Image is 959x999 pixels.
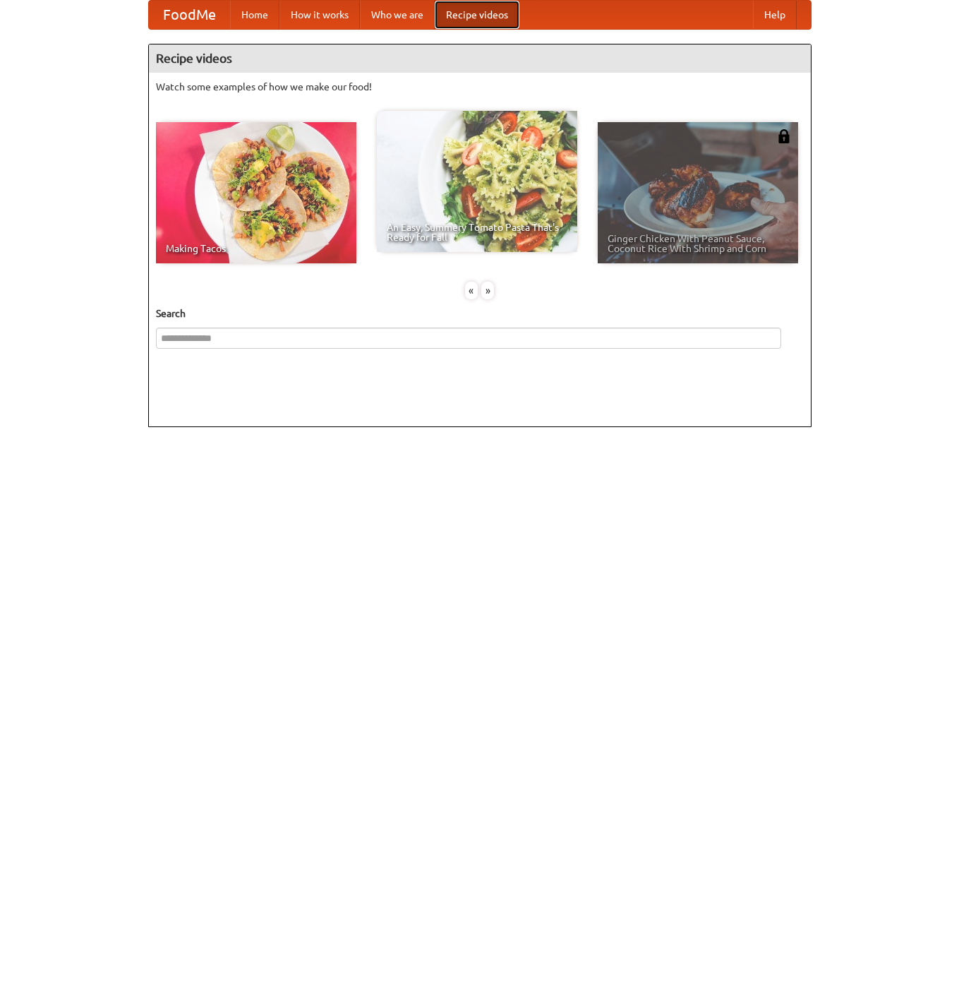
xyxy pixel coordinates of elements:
a: Home [230,1,279,29]
a: How it works [279,1,360,29]
a: Recipe videos [435,1,519,29]
a: FoodMe [149,1,230,29]
span: An Easy, Summery Tomato Pasta That's Ready for Fall [387,222,567,242]
div: » [481,282,494,299]
a: Who we are [360,1,435,29]
a: Making Tacos [156,122,356,263]
h4: Recipe videos [149,44,811,73]
a: Help [753,1,797,29]
span: Making Tacos [166,244,346,253]
div: « [465,282,478,299]
p: Watch some examples of how we make our food! [156,80,804,94]
img: 483408.png [777,129,791,143]
h5: Search [156,306,804,321]
a: An Easy, Summery Tomato Pasta That's Ready for Fall [377,111,577,252]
